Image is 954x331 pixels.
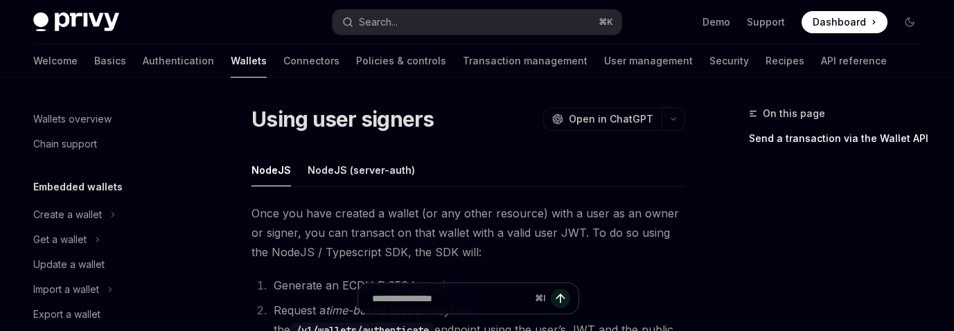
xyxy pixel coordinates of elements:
img: dark logo [33,12,119,32]
div: Update a wallet [33,256,105,273]
span: Dashboard [813,15,866,29]
a: API reference [821,44,887,78]
a: Send a transaction via the Wallet API [749,127,932,150]
a: Dashboard [802,11,887,33]
h5: Embedded wallets [33,179,123,195]
div: Search... [359,14,398,30]
div: Chain support [33,136,97,152]
a: Welcome [33,44,78,78]
h1: Using user signers [251,107,434,132]
div: NodeJS [251,154,291,186]
div: Create a wallet [33,206,102,223]
a: Transaction management [463,44,588,78]
a: Policies & controls [356,44,446,78]
a: Security [709,44,749,78]
button: Toggle Get a wallet section [22,227,200,252]
button: Open in ChatGPT [543,107,662,131]
li: Generate an ECDH P-256 keypair. [270,276,685,295]
a: Demo [703,15,730,29]
div: NodeJS (server-auth) [308,154,415,186]
button: Toggle dark mode [899,11,921,33]
a: Update a wallet [22,252,200,277]
div: Get a wallet [33,231,87,248]
button: Send message [551,289,570,308]
a: Export a wallet [22,302,200,327]
button: Open search [333,10,621,35]
a: Wallets overview [22,107,200,132]
a: Connectors [283,44,339,78]
a: Basics [94,44,126,78]
a: Recipes [766,44,804,78]
a: Chain support [22,132,200,156]
span: Once you have created a wallet (or any other resource) with a user as an owner or signer, you can... [251,204,685,262]
a: Support [747,15,785,29]
div: Wallets overview [33,111,112,127]
button: Toggle Create a wallet section [22,202,200,227]
a: User management [604,44,693,78]
span: On this page [763,105,825,122]
a: Wallets [231,44,267,78]
div: Export a wallet [33,306,100,323]
div: Import a wallet [33,281,99,298]
input: Ask a question... [372,283,529,314]
span: Open in ChatGPT [569,112,653,126]
a: Authentication [143,44,214,78]
span: ⌘ K [599,17,613,28]
button: Toggle Import a wallet section [22,277,200,302]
